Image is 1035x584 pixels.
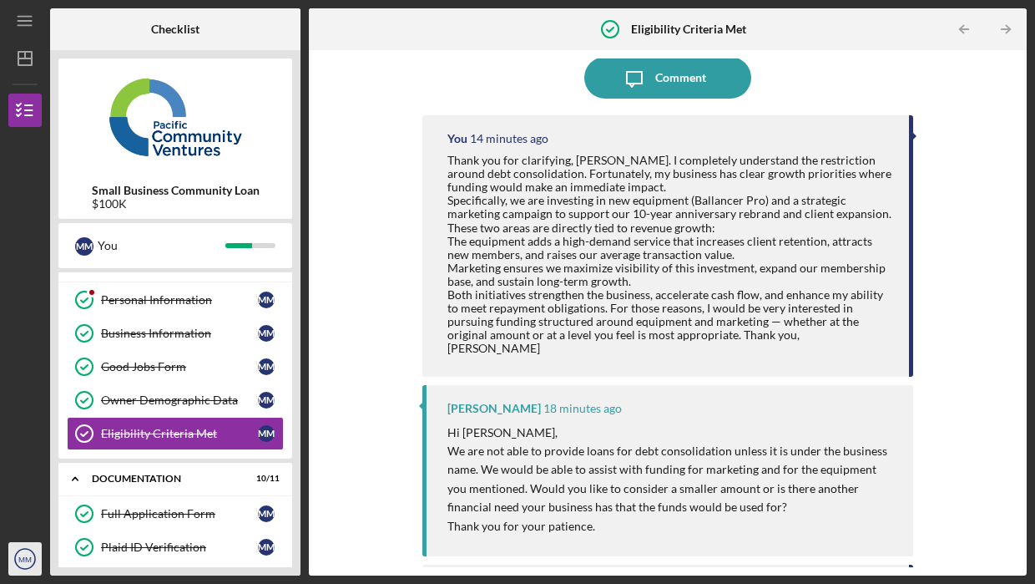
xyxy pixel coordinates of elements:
[447,517,896,536] p: Thank you for your patience.
[101,507,258,521] div: Full Application Form
[101,394,258,407] div: Owner Demographic Data
[75,237,93,256] div: M M
[67,383,284,417] a: Owner Demographic DataMM
[98,231,225,260] div: You
[543,402,622,415] time: 2025-09-08 23:36
[101,360,258,373] div: Good Jobs Form
[447,442,896,517] p: We are not able to provide loans for debt consolidation unless it is under the business name. We ...
[58,67,292,167] img: Product logo
[67,350,284,383] a: Good Jobs FormMM
[447,402,541,415] div: [PERSON_NAME]
[67,497,284,531] a: Full Application FormMM
[101,427,258,440] div: Eligibility Criteria Met
[258,392,275,409] div: M M
[447,132,467,145] div: You
[258,505,275,522] div: M M
[92,197,260,211] div: $100K
[67,283,284,317] a: Personal InformationMM
[584,57,751,99] button: Comment
[8,542,42,576] button: MM
[258,292,275,308] div: M M
[258,539,275,556] div: M M
[447,424,896,442] p: Hi [PERSON_NAME],
[101,327,258,340] div: Business Information
[258,425,275,442] div: M M
[67,417,284,450] a: Eligibility Criteria MetMM
[67,317,284,350] a: Business InformationMM
[470,132,548,145] time: 2025-09-08 23:41
[151,23,199,36] b: Checklist
[258,358,275,375] div: M M
[631,23,746,36] b: Eligibility Criteria Met
[92,184,260,197] b: Small Business Community Loan
[655,57,706,99] div: Comment
[250,474,280,484] div: 10 / 11
[67,531,284,564] a: Plaid ID VerificationMM
[18,555,32,564] text: MM
[447,154,892,355] div: Thank you for clarifying, [PERSON_NAME]. I completely understand the restriction around debt cons...
[101,541,258,554] div: Plaid ID Verification
[101,293,258,307] div: Personal Information
[92,474,238,484] div: Documentation
[258,325,275,342] div: M M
